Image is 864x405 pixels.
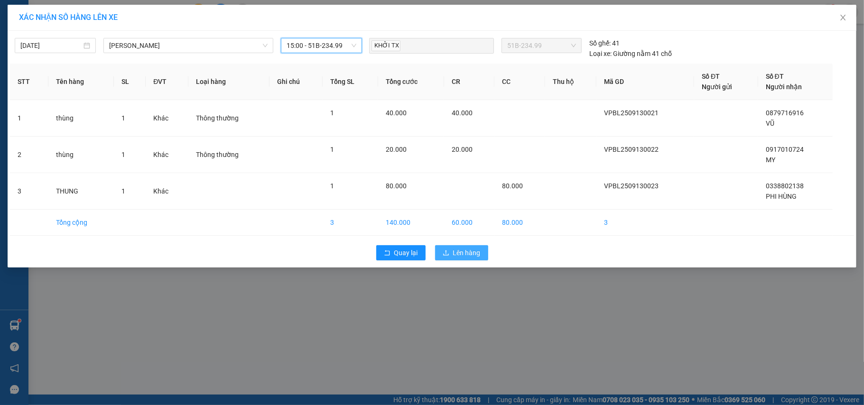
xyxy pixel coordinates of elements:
[589,38,611,48] span: Số ghế:
[386,182,407,190] span: 80.000
[507,38,576,53] span: 51B-234.99
[702,83,732,91] span: Người gửi
[188,137,269,173] td: Thông thường
[453,248,481,258] span: Lên hàng
[444,210,495,236] td: 60.000
[146,64,188,100] th: ĐVT
[766,109,804,117] span: 0879716916
[269,64,323,100] th: Ghi chú
[589,38,620,48] div: 41
[114,64,146,100] th: SL
[444,64,495,100] th: CR
[766,182,804,190] span: 0338802138
[394,248,418,258] span: Quay lại
[146,100,188,137] td: Khác
[604,146,659,153] span: VPBL2509130022
[146,137,188,173] td: Khác
[502,182,523,190] span: 80.000
[589,48,612,59] span: Loại xe:
[589,48,672,59] div: Giường nằm 41 chỗ
[443,249,449,257] span: upload
[545,64,596,100] th: Thu hộ
[19,13,118,22] span: XÁC NHẬN SỐ HÀNG LÊN XE
[452,146,473,153] span: 20.000
[323,64,378,100] th: Tổng SL
[121,187,125,195] span: 1
[494,64,545,100] th: CC
[452,109,473,117] span: 40.000
[48,64,113,100] th: Tên hàng
[188,64,269,100] th: Loại hàng
[89,35,397,47] li: Hotline: 02839552959
[839,14,847,21] span: close
[386,109,407,117] span: 40.000
[10,100,48,137] td: 1
[121,151,125,158] span: 1
[146,173,188,210] td: Khác
[109,38,268,53] span: Cà Mau - Hồ Chí Minh
[378,64,444,100] th: Tổng cước
[10,173,48,210] td: 3
[188,100,269,137] td: Thông thường
[386,146,407,153] span: 20.000
[10,137,48,173] td: 2
[121,114,125,122] span: 1
[604,109,659,117] span: VPBL2509130021
[20,40,82,51] input: 13/09/2025
[323,210,378,236] td: 3
[12,12,59,59] img: logo.jpg
[48,137,113,173] td: thùng
[766,73,784,80] span: Số ĐT
[766,146,804,153] span: 0917010724
[12,69,166,84] b: GỬI : VP [PERSON_NAME]
[372,40,400,51] span: KHỞI TX
[378,210,444,236] td: 140.000
[376,245,426,260] button: rollbackQuay lại
[604,182,659,190] span: VPBL2509130023
[766,120,774,127] span: VŨ
[89,23,397,35] li: 26 Phó Cơ Điều, Phường 12
[435,245,488,260] button: uploadLên hàng
[330,182,334,190] span: 1
[10,64,48,100] th: STT
[330,109,334,117] span: 1
[494,210,545,236] td: 80.000
[702,73,720,80] span: Số ĐT
[596,64,694,100] th: Mã GD
[287,38,356,53] span: 15:00 - 51B-234.99
[384,249,390,257] span: rollback
[330,146,334,153] span: 1
[262,43,268,48] span: down
[766,83,802,91] span: Người nhận
[48,210,113,236] td: Tổng cộng
[48,100,113,137] td: thùng
[830,5,856,31] button: Close
[766,193,797,200] span: PHI HÙNG
[766,156,775,164] span: MY
[48,173,113,210] td: THUNG
[596,210,694,236] td: 3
